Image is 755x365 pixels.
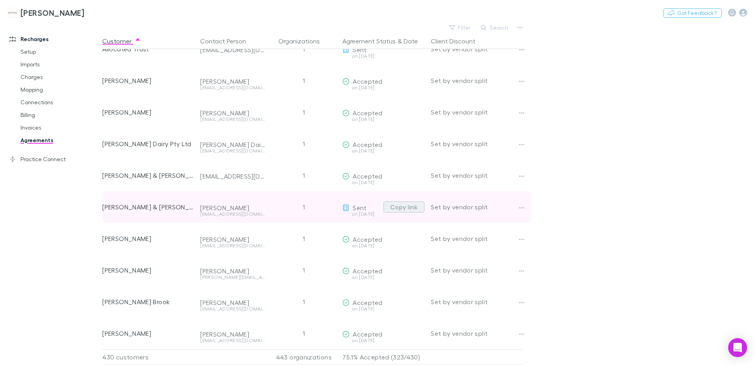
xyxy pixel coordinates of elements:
p: 75.1% Accepted (323/430) [342,350,424,365]
div: Set by vendor split [431,191,522,223]
a: Billing [13,109,107,121]
button: Date [404,33,418,49]
span: Accepted [353,299,382,306]
div: on [DATE] [342,275,424,280]
div: Set by vendor split [431,160,522,191]
div: [EMAIL_ADDRESS][DOMAIN_NAME] [200,149,265,153]
div: Open Intercom Messenger [728,338,747,357]
span: Sent [353,46,366,53]
div: 1 [268,318,339,349]
span: Accepted [353,172,382,180]
div: Set by vendor split [431,33,522,65]
div: on [DATE] [342,243,424,248]
button: Client Discount [431,33,485,49]
span: Sent [353,204,366,211]
a: Charges [13,71,107,83]
div: on [DATE] [342,338,424,343]
div: 1 [268,223,339,254]
div: & [342,33,424,49]
div: [EMAIL_ADDRESS][DOMAIN_NAME] [200,212,265,216]
div: 1 [268,33,339,65]
div: [PERSON_NAME] Dairy Pty Ltd [102,128,194,160]
button: Customer [102,33,141,49]
a: Recharges [2,33,107,45]
div: [PERSON_NAME] [102,318,194,349]
span: Accepted [353,109,382,117]
button: Search [477,23,513,32]
button: Organizations [278,33,329,49]
div: [PERSON_NAME] [200,299,265,307]
div: 1 [268,191,339,223]
a: Connections [13,96,107,109]
div: [EMAIL_ADDRESS][DOMAIN_NAME] [200,307,265,311]
div: Allocated Trust [102,33,194,65]
div: 1 [268,254,339,286]
button: Contact Person [200,33,255,49]
a: Agreements [13,134,107,147]
div: on [DATE] [342,180,424,185]
div: [PERSON_NAME] [200,109,265,117]
div: [EMAIL_ADDRESS][DOMAIN_NAME] [200,85,265,90]
div: Set by vendor split [431,96,522,128]
button: Got Feedback? [663,8,722,18]
div: Set by vendor split [431,65,522,96]
a: [PERSON_NAME] [3,3,89,22]
button: Agreement Status [342,33,396,49]
span: Accepted [353,267,382,275]
div: on [DATE] [342,54,424,58]
a: Imports [13,58,107,71]
div: Set by vendor split [431,286,522,318]
div: 1 [268,286,339,318]
div: [PERSON_NAME] [200,267,265,275]
img: Hales Douglass's Logo [8,8,17,17]
div: [PERSON_NAME] Brook [102,286,194,318]
div: [PERSON_NAME][EMAIL_ADDRESS][PERSON_NAME][PERSON_NAME][DOMAIN_NAME] [200,275,265,280]
div: [EMAIL_ADDRESS][DOMAIN_NAME] [200,172,265,180]
div: 443 organizations [268,349,339,365]
div: Set by vendor split [431,318,522,349]
div: on [DATE] [342,85,424,90]
div: on [DATE] [342,117,424,122]
span: Accepted [353,235,382,243]
div: Set by vendor split [431,254,522,286]
div: [PERSON_NAME] [102,223,194,254]
div: 1 [268,96,339,128]
h3: [PERSON_NAME] [21,8,84,17]
div: Set by vendor split [431,128,522,160]
div: [PERSON_NAME] [102,65,194,96]
div: on [DATE] [342,212,380,216]
div: [PERSON_NAME] & [PERSON_NAME] [102,160,194,191]
a: Practice Connect [2,153,107,166]
div: 430 customers [102,349,197,365]
button: Copy link [383,201,424,213]
a: Setup [13,45,107,58]
div: [PERSON_NAME] Dairy Pty Ltd [200,141,265,149]
div: Set by vendor split [431,223,522,254]
div: on [DATE] [342,149,424,153]
div: 1 [268,65,339,96]
div: [EMAIL_ADDRESS][DOMAIN_NAME] [200,338,265,343]
div: [PERSON_NAME] & [PERSON_NAME] [102,191,194,223]
span: Accepted [353,141,382,148]
div: [PERSON_NAME] [102,254,194,286]
div: [PERSON_NAME] [200,204,265,212]
div: [PERSON_NAME] [200,235,265,243]
div: [EMAIL_ADDRESS][DOMAIN_NAME] [200,243,265,248]
span: Accepted [353,330,382,338]
div: 1 [268,160,339,191]
div: [EMAIL_ADDRESS][DOMAIN_NAME] [200,117,265,122]
a: Invoices [13,121,107,134]
div: [PERSON_NAME] [200,330,265,338]
a: Mapping [13,83,107,96]
button: Filter [445,23,475,32]
span: Accepted [353,77,382,85]
div: [PERSON_NAME] [200,77,265,85]
div: on [DATE] [342,307,424,311]
div: [PERSON_NAME] [102,96,194,128]
div: [EMAIL_ADDRESS][DOMAIN_NAME] [200,46,265,54]
div: 1 [268,128,339,160]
